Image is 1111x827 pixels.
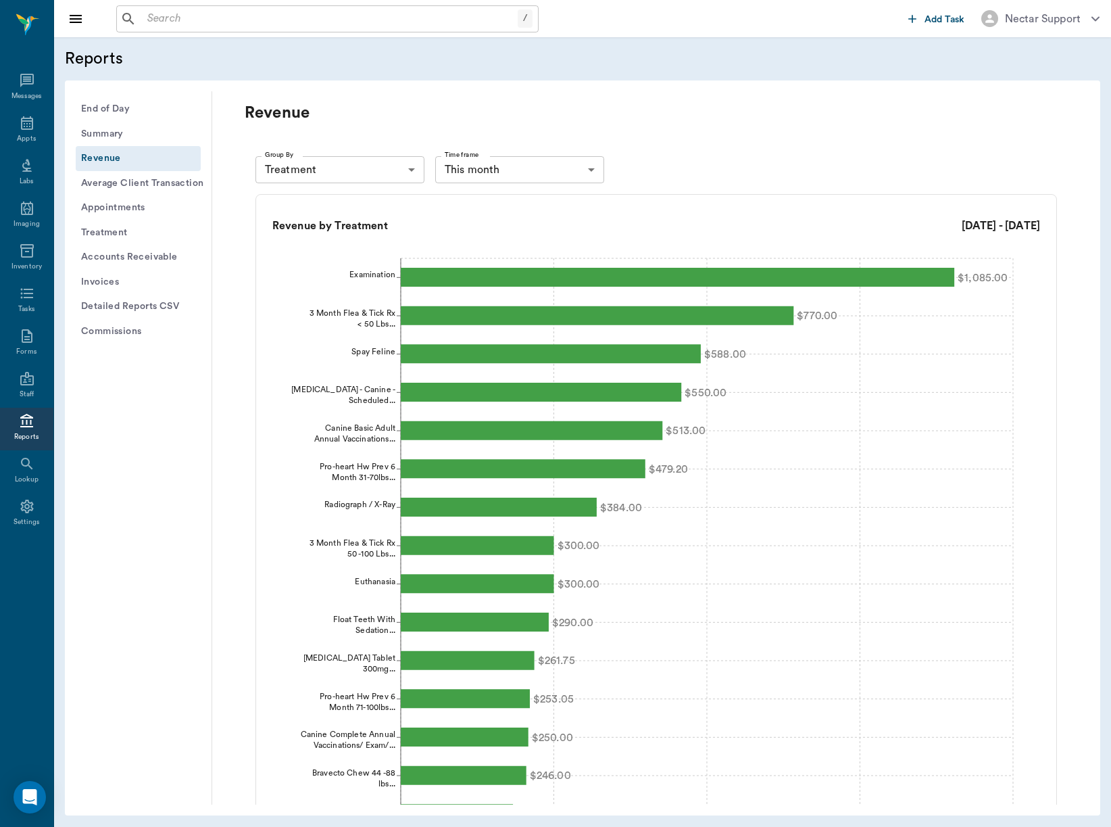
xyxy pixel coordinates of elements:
[363,665,395,674] tspan: 300mg...
[303,654,395,662] tspan: [MEDICAL_DATA] Tablet
[325,424,395,432] tspan: Canine Basic Adult
[65,48,420,70] h5: Reports
[958,273,1008,283] tspan: $1,085.00
[76,319,201,344] button: Commissions
[16,347,36,357] div: Forms
[300,730,395,739] tspan: Canine Complete Annual
[14,781,46,813] div: Open Intercom Messenger
[1005,11,1081,27] div: Nectar Support
[11,91,43,101] div: Messages
[76,171,201,196] button: Average Client Transaction
[351,348,395,356] tspan: Spay Feline
[329,703,395,711] tspan: Month 71-100lbs...
[970,6,1110,31] button: Nectar Support
[378,780,395,788] tspan: lbs...
[320,692,395,701] tspan: Pro-heart Hw Prev 6
[309,539,395,547] tspan: 3 Month Flea & Tick Rx
[704,349,746,360] tspan: $588.00
[314,435,395,443] tspan: Annual Vaccinations...
[537,655,574,666] tspan: $261.75
[445,150,478,160] label: Time frame
[142,9,518,28] input: Search
[903,6,970,31] button: Add Task
[15,475,39,485] div: Lookup
[255,156,424,183] div: Treatment
[291,385,395,394] tspan: [MEDICAL_DATA] - Canine -
[20,176,34,187] div: Labs
[18,304,35,314] div: Tasks
[552,617,593,628] tspan: $290.00
[349,396,395,404] tspan: Scheduled...
[557,540,599,551] tspan: $300.00
[76,220,201,245] button: Treatment
[76,146,201,171] button: Revenue
[312,769,395,777] tspan: Bravecto Chew 44 -88
[530,770,571,781] tspan: $246.00
[649,464,688,475] tspan: $479.20
[533,694,574,705] tspan: $253.05
[557,579,599,590] tspan: $300.00
[797,310,837,321] tspan: $770.00
[76,97,201,122] button: End of Day
[518,9,533,28] div: /
[313,741,395,749] tspan: Vaccinations/ Exam/...
[332,615,395,623] tspan: Float Teeth With
[962,216,1040,235] h6: [DATE] - [DATE]
[245,102,853,124] p: Revenue
[272,216,388,235] h6: Revenue by Treatment
[435,156,604,183] div: This month
[324,500,396,509] tspan: Radiograph / X-Ray
[265,150,293,160] label: Group By
[320,463,395,471] tspan: Pro-heart Hw Prev 6
[349,270,395,279] tspan: Examination
[347,550,395,558] tspan: 50 -100 Lbs...
[600,502,642,513] tspan: $384.00
[685,387,726,398] tspan: $550.00
[666,425,706,436] tspan: $513.00
[355,626,395,634] tspan: Sedation...
[357,320,395,328] tspan: < 50 Lbs...
[76,294,201,319] button: Detailed Reports CSV
[332,473,395,481] tspan: Month 31-70lbs...
[532,732,573,743] tspan: $250.00
[309,309,395,317] tspan: 3 Month Flea & Tick Rx
[14,432,39,442] div: Reports
[62,5,89,32] button: Close drawer
[20,389,34,400] div: Staff
[355,577,395,586] tspan: Euthanasia
[76,195,201,220] button: Appointments
[76,245,201,270] button: Accounts Receivable
[17,134,36,144] div: Appts
[14,517,41,527] div: Settings
[76,122,201,147] button: Summary
[14,219,40,229] div: Imaging
[11,262,42,272] div: Inventory
[76,270,201,295] button: Invoices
